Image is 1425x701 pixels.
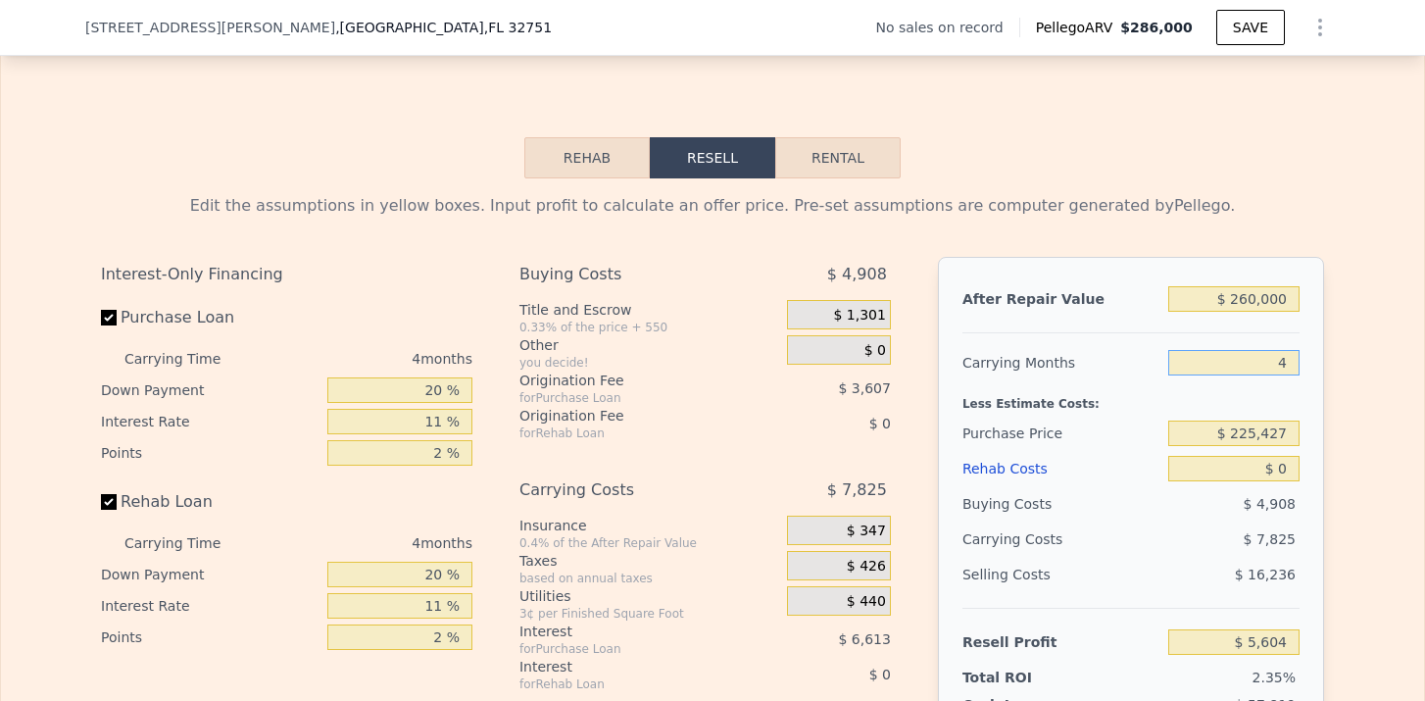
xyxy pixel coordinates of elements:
[519,426,738,441] div: for Rehab Loan
[519,257,738,292] div: Buying Costs
[519,551,779,571] div: Taxes
[833,307,885,325] span: $ 1,301
[1120,20,1193,35] span: $286,000
[519,473,738,508] div: Carrying Costs
[124,527,252,559] div: Carrying Time
[1253,670,1296,685] span: 2.35%
[101,559,319,590] div: Down Payment
[827,473,887,508] span: $ 7,825
[101,484,319,520] label: Rehab Loan
[869,416,891,431] span: $ 0
[524,137,650,178] button: Rehab
[101,310,117,325] input: Purchase Loan
[847,558,886,576] span: $ 426
[962,380,1300,416] div: Less Estimate Costs:
[519,320,779,335] div: 0.33% of the price + 550
[519,641,738,657] div: for Purchase Loan
[875,18,1018,37] div: No sales on record
[869,667,891,682] span: $ 0
[519,622,738,641] div: Interest
[1244,531,1296,547] span: $ 7,825
[519,676,738,692] div: for Rehab Loan
[962,486,1160,522] div: Buying Costs
[519,586,779,606] div: Utilities
[962,345,1160,380] div: Carrying Months
[1301,8,1340,47] button: Show Options
[962,557,1160,592] div: Selling Costs
[847,523,886,540] span: $ 347
[962,522,1085,557] div: Carrying Costs
[962,625,1160,660] div: Resell Profit
[101,194,1324,218] div: Edit the assumptions in yellow boxes. Input profit to calculate an offer price. Pre-set assumptio...
[260,527,472,559] div: 4 months
[1036,18,1121,37] span: Pellego ARV
[962,416,1160,451] div: Purchase Price
[519,371,738,390] div: Origination Fee
[519,335,779,355] div: Other
[101,590,319,622] div: Interest Rate
[962,281,1160,317] div: After Repair Value
[519,406,738,426] div: Origination Fee
[775,137,901,178] button: Rental
[124,343,252,375] div: Carrying Time
[1216,10,1285,45] button: SAVE
[260,343,472,375] div: 4 months
[519,535,779,551] div: 0.4% of the After Repair Value
[864,342,886,360] span: $ 0
[101,300,319,335] label: Purchase Loan
[519,516,779,535] div: Insurance
[101,494,117,510] input: Rehab Loan
[838,380,890,396] span: $ 3,607
[519,657,738,676] div: Interest
[519,390,738,406] div: for Purchase Loan
[101,622,319,653] div: Points
[101,375,319,406] div: Down Payment
[650,137,775,178] button: Resell
[101,406,319,437] div: Interest Rate
[519,355,779,371] div: you decide!
[519,300,779,320] div: Title and Escrow
[847,593,886,611] span: $ 440
[519,606,779,622] div: 3¢ per Finished Square Foot
[101,437,319,469] div: Points
[335,18,552,37] span: , [GEOGRAPHIC_DATA]
[838,631,890,647] span: $ 6,613
[962,451,1160,486] div: Rehab Costs
[519,571,779,586] div: based on annual taxes
[484,20,552,35] span: , FL 32751
[85,18,335,37] span: [STREET_ADDRESS][PERSON_NAME]
[962,668,1085,687] div: Total ROI
[1235,567,1296,582] span: $ 16,236
[827,257,887,292] span: $ 4,908
[101,257,472,292] div: Interest-Only Financing
[1244,496,1296,512] span: $ 4,908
